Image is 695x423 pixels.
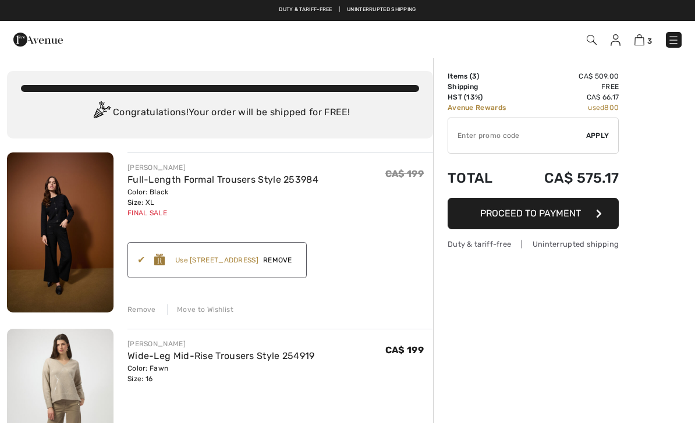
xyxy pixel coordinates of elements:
[448,158,523,198] td: Total
[634,33,652,47] a: 3
[587,35,597,45] img: Search
[127,187,318,208] div: Color: Black Size: XL
[385,168,424,179] span: CA$ 199
[137,253,154,267] div: ✔
[385,344,424,356] span: CA$ 199
[127,162,318,173] div: [PERSON_NAME]
[21,101,419,125] div: Congratulations! Your order will be shipped for FREE!
[480,208,581,219] span: Proceed to Payment
[472,72,477,80] span: 3
[258,255,297,265] span: Remove
[448,92,523,102] td: HST (13%)
[668,34,679,46] img: Menu
[448,102,523,113] td: Avenue Rewards
[167,304,233,315] div: Move to Wishlist
[13,33,63,44] a: 1ère Avenue
[90,101,113,125] img: Congratulation2.svg
[523,81,619,92] td: Free
[127,350,315,361] a: Wide-Leg Mid-Rise Trousers Style 254919
[127,208,318,218] div: Final Sale
[448,71,523,81] td: Items ( )
[448,239,619,250] div: Duty & tariff-free | Uninterrupted shipping
[523,158,619,198] td: CA$ 575.17
[448,81,523,92] td: Shipping
[647,37,652,45] span: 3
[523,92,619,102] td: CA$ 66.17
[7,152,114,312] img: Full-Length Formal Trousers Style 253984
[13,28,63,51] img: 1ère Avenue
[634,34,644,45] img: Shopping Bag
[448,198,619,229] button: Proceed to Payment
[611,34,620,46] img: My Info
[127,304,156,315] div: Remove
[448,118,586,153] input: Promo code
[175,255,258,265] div: Use [STREET_ADDRESS]
[127,363,315,384] div: Color: Fawn Size: 16
[604,104,619,112] span: 800
[127,339,315,349] div: [PERSON_NAME]
[154,254,165,265] img: Reward-Logo.svg
[127,174,318,185] a: Full-Length Formal Trousers Style 253984
[523,71,619,81] td: CA$ 509.00
[523,102,619,113] td: used
[586,130,609,141] span: Apply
